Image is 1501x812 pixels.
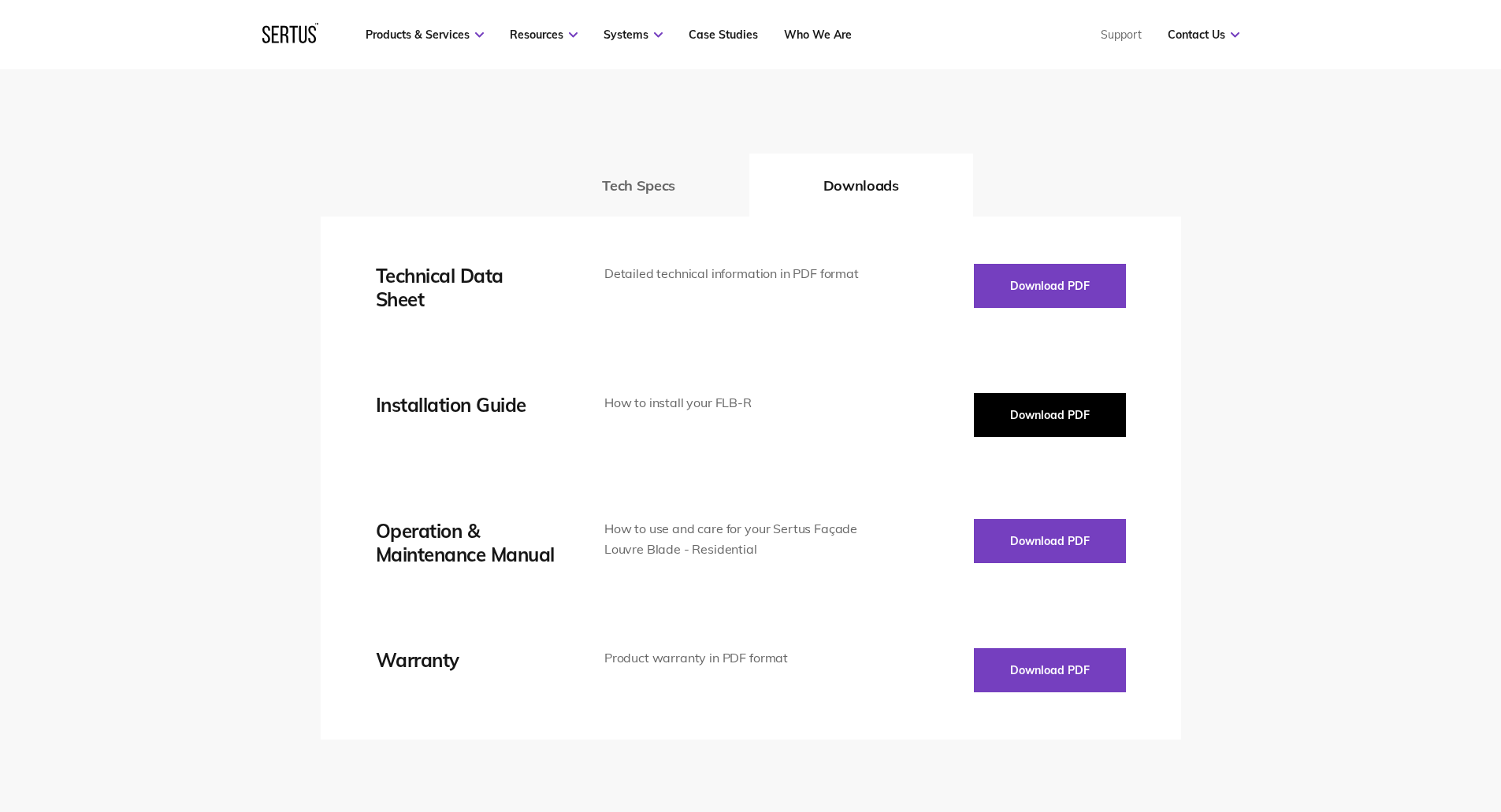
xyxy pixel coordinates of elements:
[974,648,1126,692] button: Download PDF
[376,648,557,672] div: Warranty
[784,28,852,42] a: Who We Are
[1101,28,1142,42] a: Support
[974,519,1126,563] button: Download PDF
[376,519,557,566] div: Operation & Maintenance Manual
[376,393,557,417] div: Installation Guide
[510,28,578,42] a: Resources
[376,264,557,311] div: Technical Data Sheet
[604,264,865,284] div: Detailed technical information in PDF format
[366,28,484,42] a: Products & Services
[689,28,758,42] a: Case Studies
[604,519,865,559] div: How to use and care for your Sertus Façade Louvre Blade - Residential
[974,264,1126,308] button: Download PDF
[604,28,663,42] a: Systems
[974,393,1126,437] button: Download PDF
[604,648,865,669] div: Product warranty in PDF format
[604,393,865,413] div: How to install your FLB-R
[528,154,749,217] button: Tech Specs
[1168,28,1239,42] a: Contact Us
